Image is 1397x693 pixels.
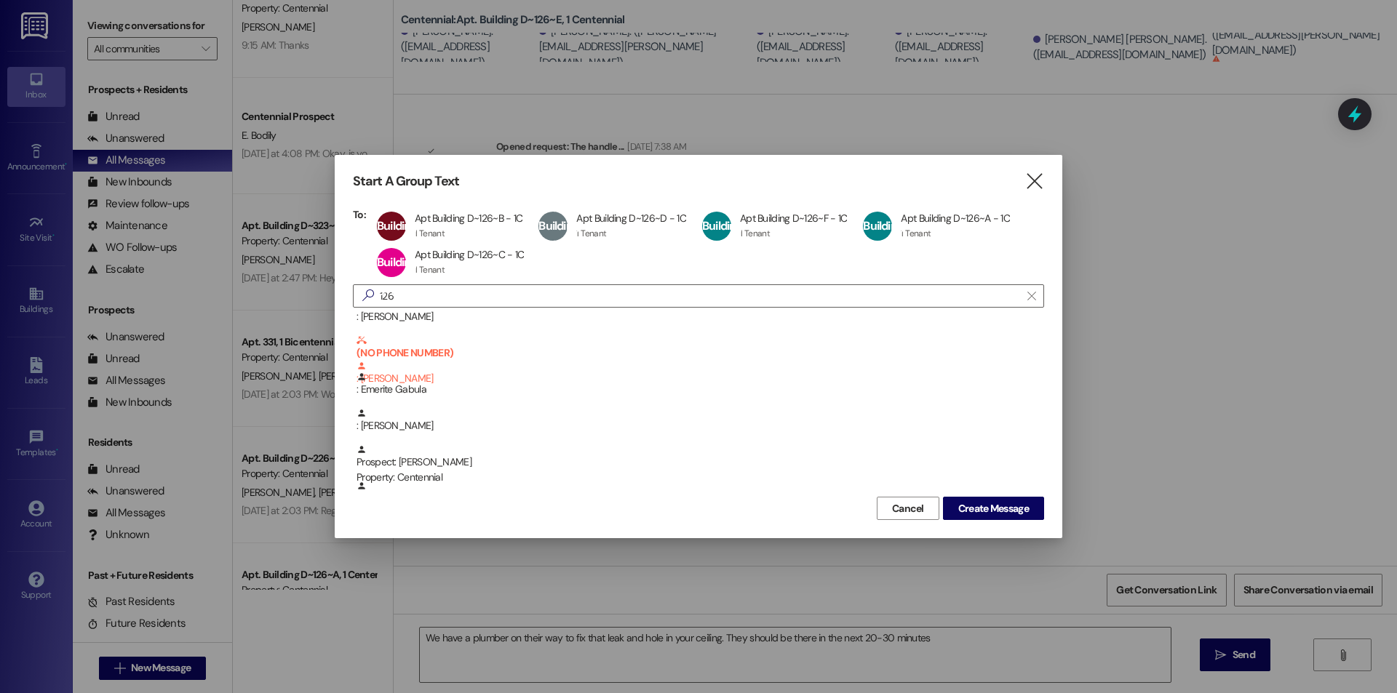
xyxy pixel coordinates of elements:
[740,212,848,225] div: Apt Building D~126~F - 1C
[353,444,1044,481] div: Prospect: [PERSON_NAME]Property: Centennial
[357,481,1044,522] div: Prospect: Sierra [PERSON_NAME]
[1020,285,1043,307] button: Clear text
[353,372,1044,408] div: : Emerite Gabula
[353,335,1044,372] div: (NO PHONE NUMBER) : [PERSON_NAME]
[357,335,1044,359] b: (NO PHONE NUMBER)
[377,255,421,299] span: Building D~126~C
[357,444,1044,486] div: Prospect: [PERSON_NAME]
[353,173,459,190] h3: Start A Group Text
[901,212,1010,225] div: Apt Building D~126~A - 1C
[1027,290,1035,302] i: 
[357,299,1044,324] div: : [PERSON_NAME]
[353,481,1044,517] div: Prospect: Sierra [PERSON_NAME]
[357,408,1044,433] div: : [PERSON_NAME]
[943,497,1044,520] button: Create Message
[958,501,1029,516] span: Create Message
[740,228,770,239] div: 1 Tenant
[380,286,1020,306] input: Search for any contact or apartment
[863,218,906,263] span: Building D~126~A
[1024,174,1044,189] i: 
[353,408,1044,444] div: : [PERSON_NAME]
[892,501,924,516] span: Cancel
[576,212,686,225] div: Apt Building D~126~D - 1C
[415,228,445,239] div: 1 Tenant
[377,218,419,263] span: Building D~126~B
[415,248,525,261] div: Apt Building D~126~C - 1C
[357,288,380,303] i: 
[901,228,931,239] div: 1 Tenant
[415,264,445,276] div: 1 Tenant
[357,470,1044,485] div: Property: Centennial
[538,218,581,263] span: Building D~126~D
[702,218,744,263] span: Building D~126~F
[415,212,523,225] div: Apt Building D~126~B - 1C
[353,299,1044,335] div: : [PERSON_NAME]
[357,335,1044,387] div: : [PERSON_NAME]
[877,497,939,520] button: Cancel
[353,208,366,221] h3: To:
[357,372,1044,397] div: : Emerite Gabula
[576,228,606,239] div: 1 Tenant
